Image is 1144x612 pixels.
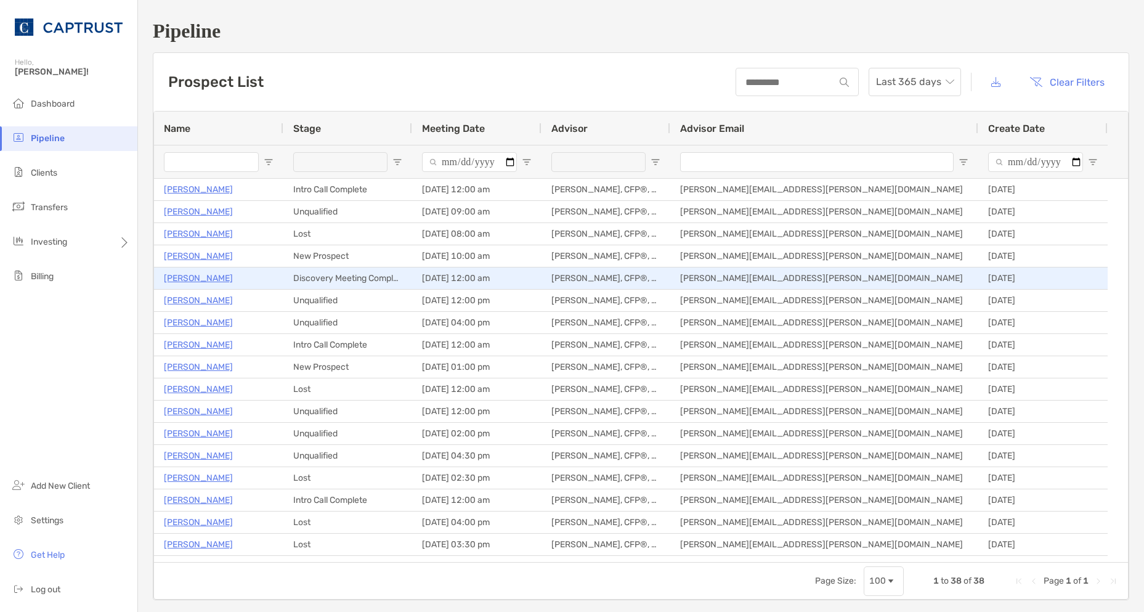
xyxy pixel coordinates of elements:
div: First Page [1014,576,1024,586]
div: [DATE] [978,423,1108,444]
div: [PERSON_NAME], CFP®, CHFC® [542,445,670,467]
h3: Prospect List [168,73,264,91]
span: Investing [31,237,67,247]
div: Lost [283,467,412,489]
div: [DATE] [978,267,1108,289]
div: [DATE] 12:00 am [412,267,542,289]
div: [DATE] 04:00 pm [412,312,542,333]
a: [PERSON_NAME] [164,470,233,486]
div: [PERSON_NAME], CFP®, CHFC® [542,356,670,378]
img: add_new_client icon [11,478,26,492]
div: [PERSON_NAME][EMAIL_ADDRESS][PERSON_NAME][DOMAIN_NAME] [670,423,978,444]
div: [DATE] [978,179,1108,200]
div: Unqualified [283,423,412,444]
div: [DATE] 12:00 pm [412,290,542,311]
span: Billing [31,271,54,282]
img: dashboard icon [11,96,26,110]
div: [PERSON_NAME], CFP®, CHFC® [542,334,670,356]
img: pipeline icon [11,130,26,145]
div: [DATE] [978,378,1108,400]
a: [PERSON_NAME] [164,204,233,219]
div: [PERSON_NAME], CFP®, CHFC® [542,179,670,200]
p: [PERSON_NAME] [164,337,233,353]
div: [PERSON_NAME][EMAIL_ADDRESS][PERSON_NAME][DOMAIN_NAME] [670,556,978,577]
div: Lost [283,223,412,245]
div: [DATE] [978,445,1108,467]
div: Previous Page [1029,576,1039,586]
a: [PERSON_NAME] [164,492,233,508]
span: Stage [293,123,321,134]
div: [DATE] [978,556,1108,577]
span: Add New Client [31,481,90,491]
p: [PERSON_NAME] [164,515,233,530]
img: input icon [840,78,849,87]
span: [PERSON_NAME]! [15,67,130,77]
input: Meeting Date Filter Input [422,152,517,172]
div: [PERSON_NAME][EMAIL_ADDRESS][PERSON_NAME][DOMAIN_NAME] [670,378,978,400]
div: [DATE] 12:00 am [412,489,542,511]
div: [PERSON_NAME], CFP®, CHFC® [542,312,670,333]
img: investing icon [11,234,26,248]
div: Unqualified [283,201,412,222]
div: [DATE] [978,334,1108,356]
div: Discovery Meeting Complete [283,267,412,289]
span: of [1073,576,1081,586]
input: Name Filter Input [164,152,259,172]
div: Lost [283,556,412,577]
div: Unqualified [283,290,412,311]
div: [PERSON_NAME][EMAIL_ADDRESS][PERSON_NAME][DOMAIN_NAME] [670,179,978,200]
a: [PERSON_NAME] [164,248,233,264]
span: Last 365 days [876,68,954,96]
span: 1 [1066,576,1071,586]
a: [PERSON_NAME] [164,426,233,441]
a: [PERSON_NAME] [164,182,233,197]
div: Intro Call Complete [283,489,412,511]
div: [DATE] [978,356,1108,378]
div: [PERSON_NAME], CFP®, CHFC® [542,401,670,422]
div: Unqualified [283,401,412,422]
div: [PERSON_NAME][EMAIL_ADDRESS][PERSON_NAME][DOMAIN_NAME] [670,245,978,267]
button: Open Filter Menu [651,157,660,167]
div: [DATE] 04:00 pm [412,512,542,533]
div: [DATE] [978,534,1108,555]
div: [PERSON_NAME], CFP®, CHFC® [542,556,670,577]
div: Last Page [1108,576,1118,586]
button: Open Filter Menu [1088,157,1098,167]
div: [PERSON_NAME], CFP®, CHFC® [542,534,670,555]
a: [PERSON_NAME] [164,537,233,552]
h1: Pipeline [153,20,1129,43]
div: [PERSON_NAME], CFP®, CHFC® [542,378,670,400]
a: [PERSON_NAME] [164,293,233,308]
div: New Prospect [283,356,412,378]
div: [PERSON_NAME], CFP®, CHFC® [542,223,670,245]
span: Name [164,123,190,134]
a: [PERSON_NAME] [164,226,233,242]
div: [DATE] 10:00 am [412,245,542,267]
div: Lost [283,378,412,400]
a: [PERSON_NAME] [164,559,233,574]
span: Get Help [31,550,65,560]
a: [PERSON_NAME] [164,359,233,375]
div: [DATE] [978,201,1108,222]
div: [DATE] 02:00 pm [412,423,542,444]
div: Lost [283,534,412,555]
div: Page Size: [815,576,856,586]
div: [PERSON_NAME][EMAIL_ADDRESS][PERSON_NAME][DOMAIN_NAME] [670,201,978,222]
div: [PERSON_NAME], CFP®, CHFC® [542,267,670,289]
button: Open Filter Menu [264,157,274,167]
span: Log out [31,584,60,595]
span: Advisor [551,123,588,134]
div: [DATE] [978,512,1108,533]
div: New Prospect [283,245,412,267]
div: [PERSON_NAME][EMAIL_ADDRESS][PERSON_NAME][DOMAIN_NAME] [670,312,978,333]
div: [PERSON_NAME][EMAIL_ADDRESS][PERSON_NAME][DOMAIN_NAME] [670,467,978,489]
div: [PERSON_NAME][EMAIL_ADDRESS][PERSON_NAME][DOMAIN_NAME] [670,512,978,533]
div: Intro Call Complete [283,334,412,356]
